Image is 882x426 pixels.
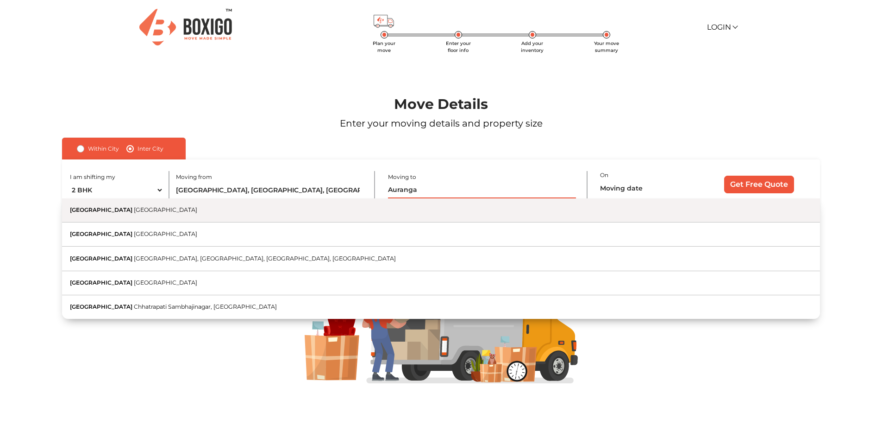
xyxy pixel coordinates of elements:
p: Enter your moving details and property size [35,116,847,130]
button: [GEOGRAPHIC_DATA][GEOGRAPHIC_DATA] [62,223,819,247]
span: Chhatrapati Sambhajinagar, [GEOGRAPHIC_DATA] [134,303,277,310]
label: Moving to [388,173,416,181]
label: Within City [88,143,119,154]
input: Get Free Quote [724,176,794,193]
span: [GEOGRAPHIC_DATA] [70,206,132,213]
span: [GEOGRAPHIC_DATA] [70,303,132,310]
input: Moving date [600,180,694,197]
span: Add your inventory [521,40,544,53]
span: Enter your floor info [446,40,471,53]
h1: Move Details [35,96,847,113]
label: Inter City [138,143,163,154]
label: On [600,171,608,179]
span: [GEOGRAPHIC_DATA], [GEOGRAPHIC_DATA], [GEOGRAPHIC_DATA], [GEOGRAPHIC_DATA] [134,255,396,262]
input: Select City [388,182,576,198]
button: [GEOGRAPHIC_DATA][GEOGRAPHIC_DATA], [GEOGRAPHIC_DATA], [GEOGRAPHIC_DATA], [GEOGRAPHIC_DATA] [62,247,819,271]
span: Your move summary [594,40,619,53]
img: Boxigo [139,9,232,45]
span: Plan your move [373,40,395,53]
span: [GEOGRAPHIC_DATA] [134,230,197,237]
button: [GEOGRAPHIC_DATA][GEOGRAPHIC_DATA] [62,198,819,223]
span: [GEOGRAPHIC_DATA] [134,206,197,213]
span: [GEOGRAPHIC_DATA] [70,255,132,262]
span: [GEOGRAPHIC_DATA] [134,279,197,286]
button: [GEOGRAPHIC_DATA][GEOGRAPHIC_DATA] [62,271,819,295]
label: I am shifting my [70,173,115,181]
span: [GEOGRAPHIC_DATA] [70,279,132,286]
span: [GEOGRAPHIC_DATA] [70,230,132,237]
button: [GEOGRAPHIC_DATA]Chhatrapati Sambhajinagar, [GEOGRAPHIC_DATA] [62,295,819,319]
label: Moving from [176,173,212,181]
label: Is flexible? [611,197,639,206]
input: Select City [176,182,364,198]
a: Login [707,23,737,32]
